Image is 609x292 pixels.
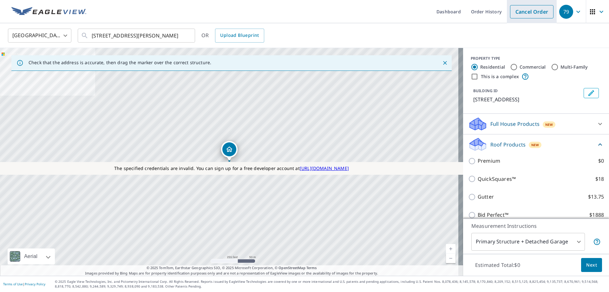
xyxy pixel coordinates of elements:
[300,165,349,171] a: [URL][DOMAIN_NAME]
[581,258,602,272] button: Next
[92,27,182,44] input: Search by address or latitude-longitude
[215,29,264,43] a: Upload Blueprint
[478,157,500,165] p: Premium
[560,64,588,70] label: Multi-Family
[471,233,585,251] div: Primary Structure + Detached Garage
[471,56,601,61] div: PROPERTY TYPE
[446,254,455,263] a: Current Level 17, Zoom Out
[480,64,505,70] label: Residential
[468,137,604,152] div: Roof ProductsNew
[473,96,581,103] p: [STREET_ADDRESS]
[510,5,553,18] a: Cancel Order
[481,73,519,80] label: This is a complex
[3,282,45,286] p: |
[520,64,546,70] label: Commercial
[593,238,601,246] span: Your report will include the primary structure and a detached garage if one exists.
[478,193,494,201] p: Gutter
[22,248,39,264] div: Aerial
[468,116,604,132] div: Full House ProductsNew
[531,142,539,147] span: New
[446,244,455,254] a: Current Level 17, Zoom In
[490,120,540,128] p: Full House Products
[470,258,525,272] p: Estimated Total: $0
[559,5,573,19] div: 79
[598,157,604,165] p: $0
[220,31,259,39] span: Upload Blueprint
[589,211,604,219] p: $1888
[478,211,508,219] p: Bid Perfect™
[478,175,516,183] p: QuickSquares™
[29,60,211,65] p: Check that the address is accurate, then drag the marker over the correct structure.
[595,175,604,183] p: $18
[278,265,305,270] a: OpenStreetMap
[473,88,498,93] p: BUILDING ID
[586,261,597,269] span: Next
[8,248,55,264] div: Aerial
[221,141,238,161] div: Dropped pin, building 1, Residential property, 84 Horizon Dr Edison, NJ 08817
[471,222,601,230] p: Measurement Instructions
[3,282,23,286] a: Terms of Use
[306,265,317,270] a: Terms
[584,88,599,98] button: Edit building 1
[441,59,449,67] button: Close
[55,279,606,289] p: © 2025 Eagle View Technologies, Inc. and Pictometry International Corp. All Rights Reserved. Repo...
[25,282,45,286] a: Privacy Policy
[201,29,264,43] div: OR
[545,122,553,127] span: New
[147,265,317,271] span: © 2025 TomTom, Earthstar Geographics SIO, © 2025 Microsoft Corporation, ©
[8,27,71,44] div: [GEOGRAPHIC_DATA]
[490,141,526,148] p: Roof Products
[11,7,86,17] img: EV Logo
[588,193,604,201] p: $13.75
